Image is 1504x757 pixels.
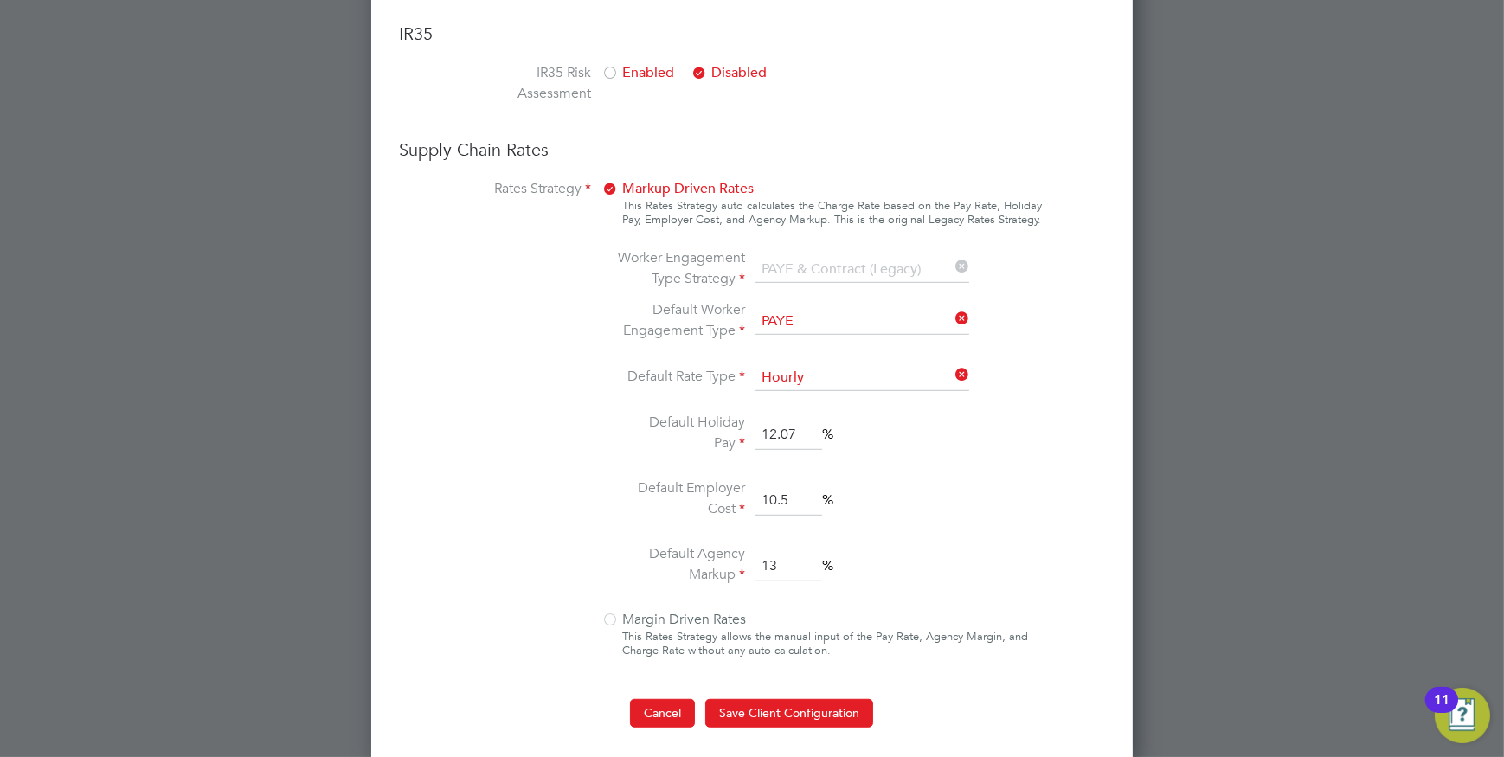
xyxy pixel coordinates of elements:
label: Worker Engagement Type Strategy [615,247,745,289]
h3: IR35 [399,22,1105,45]
span: Margin Driven Rates [601,611,746,628]
input: Select one [755,365,969,391]
button: Open Resource Center, 11 new notifications [1435,688,1490,743]
span: Enabled [601,64,674,81]
label: Default Rate Type [615,366,745,387]
li: % [615,478,980,523]
div: This Rates Strategy allows the manual input of the Pay Rate, Agency Margin, and Charge Rate witho... [622,630,1043,658]
div: 11 [1434,700,1449,722]
label: Default Agency Markup [615,543,745,585]
button: Save Client Configuration [705,699,873,727]
li: % [615,543,980,588]
label: Default Worker Engagement Type [615,299,745,341]
span: Markup Driven Rates [601,180,754,197]
label: Rates Strategy [461,178,591,664]
input: Select one [755,257,969,283]
h3: Supply Chain Rates [399,138,1105,161]
li: % [615,412,980,457]
span: Disabled [691,64,767,81]
button: Cancel [630,699,695,727]
input: Select one [755,309,969,335]
label: Default Holiday Pay [615,412,745,453]
label: Default Employer Cost [615,478,745,519]
div: This Rates Strategy auto calculates the Charge Rate based on the Pay Rate, Holiday Pay, Employer ... [622,199,1043,227]
label: IR35 Risk Assessment [461,62,591,104]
